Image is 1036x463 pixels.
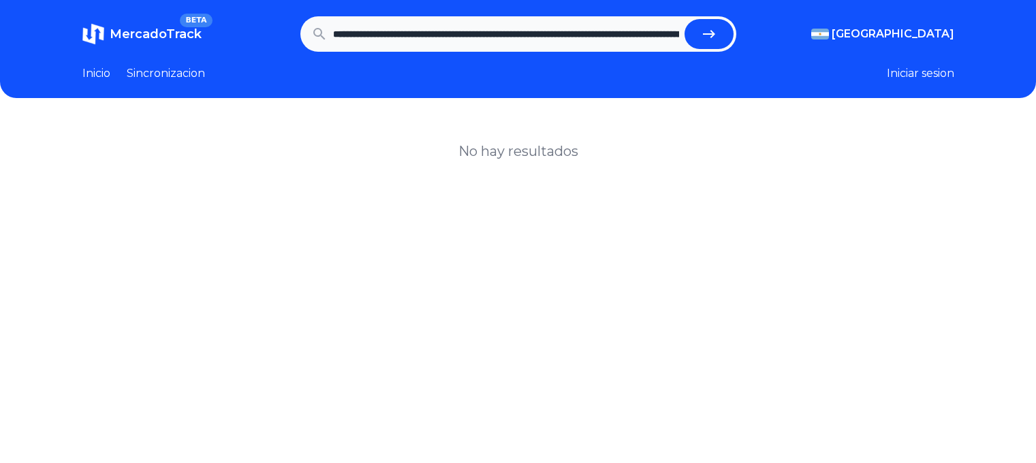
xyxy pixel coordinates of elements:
a: Inicio [82,65,110,82]
img: MercadoTrack [82,23,104,45]
button: Iniciar sesion [887,65,954,82]
img: Argentina [811,29,829,39]
h1: No hay resultados [458,142,578,161]
a: Sincronizacion [127,65,205,82]
span: MercadoTrack [110,27,202,42]
button: [GEOGRAPHIC_DATA] [811,26,954,42]
a: MercadoTrackBETA [82,23,202,45]
span: [GEOGRAPHIC_DATA] [832,26,954,42]
span: BETA [180,14,212,27]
